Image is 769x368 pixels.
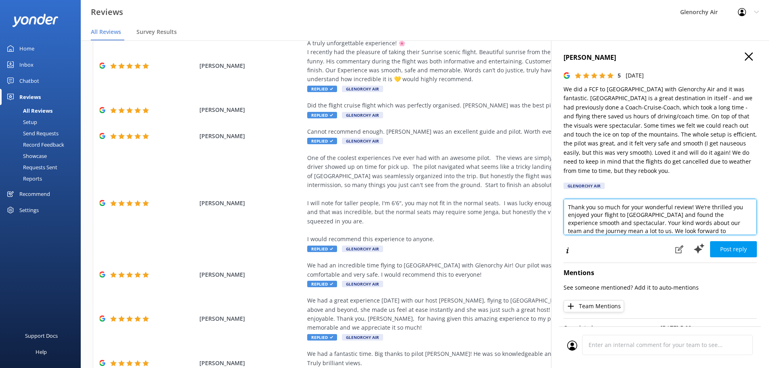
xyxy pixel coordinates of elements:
[5,105,81,116] a: All Reviews
[618,71,621,79] span: 5
[564,283,757,292] p: See someone mentioned? Add it to auto-mentions
[307,39,675,84] div: A truly unforgettable experience! 🌸 I recently had the pleasure of taking their Sunrise scenic fl...
[5,116,37,128] div: Setup
[5,173,81,184] a: Reports
[307,281,337,287] span: Replied
[342,138,383,144] span: Glenorchy Air
[5,128,81,139] a: Send Requests
[5,173,42,184] div: Reports
[307,246,337,252] span: Replied
[745,53,753,61] button: Close
[19,40,34,57] div: Home
[25,328,58,344] div: Support Docs
[199,314,304,323] span: [PERSON_NAME]
[564,300,624,312] button: Team Mentions
[564,199,757,235] textarea: Thank you so much for your wonderful review! We’re thrilled you enjoyed your flight to [GEOGRAPHI...
[307,127,675,136] div: Cannot recommend enough. [PERSON_NAME] was an excellent guide and pilot. Worth every [PERSON_NAME].
[307,86,337,92] span: Replied
[307,261,675,279] div: We had an incredible time flying to [GEOGRAPHIC_DATA] with Glenorchy Air! Our pilot was [PERSON_N...
[136,28,177,36] span: Survey Results
[199,270,304,279] span: [PERSON_NAME]
[199,359,304,368] span: [PERSON_NAME]
[307,296,675,332] div: We had a great experience [DATE] with our host [PERSON_NAME], flying to [GEOGRAPHIC_DATA] and exp...
[307,334,337,341] span: Replied
[91,6,123,19] h3: Reviews
[19,202,39,218] div: Settings
[199,105,304,114] span: [PERSON_NAME]
[19,186,50,202] div: Recommend
[199,199,304,208] span: [PERSON_NAME]
[342,246,383,252] span: Glenorchy Air
[307,138,337,144] span: Replied
[342,86,383,92] span: Glenorchy Air
[19,89,41,105] div: Reviews
[5,116,81,128] a: Setup
[567,341,577,351] img: user_profile.svg
[564,268,757,278] h4: Mentions
[626,71,644,80] p: [DATE]
[12,14,59,27] img: yonder-white-logo.png
[91,28,121,36] span: All Reviews
[5,150,81,162] a: Showcase
[342,281,383,287] span: Glenorchy Air
[342,334,383,341] span: Glenorchy Air
[199,61,304,70] span: [PERSON_NAME]
[307,112,337,118] span: Replied
[5,162,81,173] a: Requests Sent
[710,241,757,257] button: Post reply
[5,139,81,150] a: Record Feedback
[5,150,47,162] div: Showcase
[307,154,675,244] div: One of the coolest experiences I've ever had with an awesome pilot. The views are simply incredib...
[307,101,675,110] div: Did the flight cruise flight which was perfectly organised. [PERSON_NAME] was the best pilot!!
[19,57,34,73] div: Inbox
[199,132,304,141] span: [PERSON_NAME]
[5,139,64,150] div: Record Feedback
[36,344,47,360] div: Help
[5,105,52,116] div: All Reviews
[660,324,757,332] p: [DATE] 5:02pm
[307,349,675,368] div: We had a fantastic time. Big thanks to pilot [PERSON_NAME]! He was so knowledgeable and made sure...
[564,324,660,332] p: Completed
[5,128,59,139] div: Send Requests
[564,183,605,189] div: Glenorchy Air
[342,112,383,118] span: Glenorchy Air
[564,53,757,63] h4: [PERSON_NAME]
[5,162,57,173] div: Requests Sent
[564,85,757,175] p: We did a FCF to [GEOGRAPHIC_DATA] with Glenorchy Air and it was fantastic. [GEOGRAPHIC_DATA] is a...
[19,73,39,89] div: Chatbot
